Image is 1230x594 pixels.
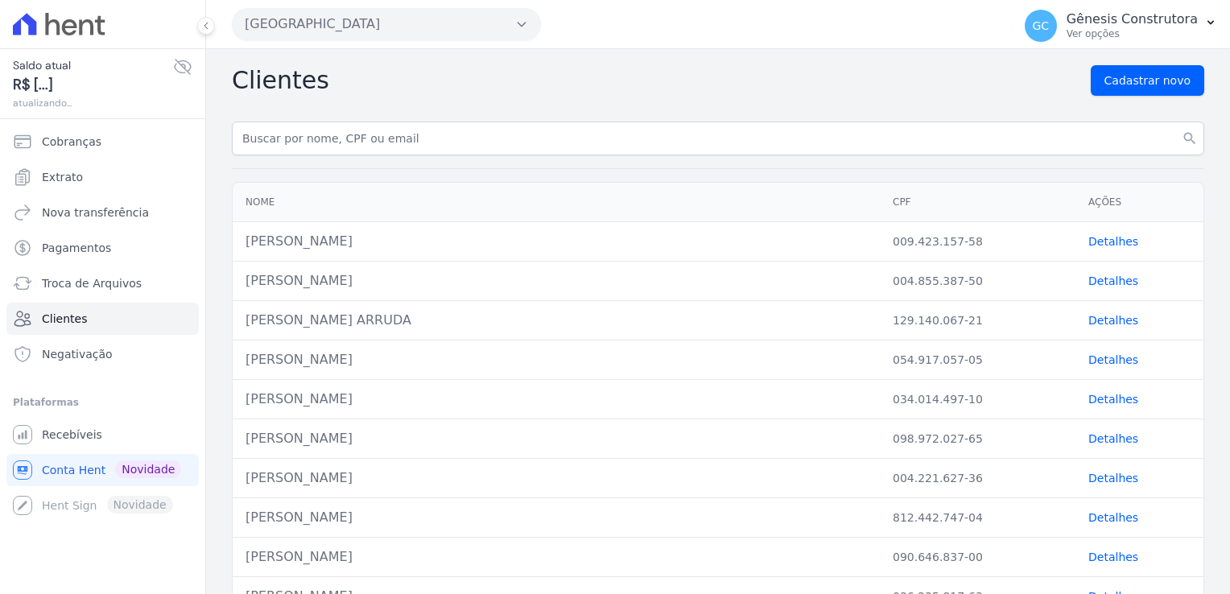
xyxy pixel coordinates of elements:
[6,232,199,264] a: Pagamentos
[1088,511,1138,524] a: Detalhes
[13,393,192,412] div: Plataformas
[1088,274,1138,287] a: Detalhes
[42,275,142,291] span: Troca de Arquivos
[6,196,199,229] a: Nova transferência
[42,462,105,478] span: Conta Hent
[42,427,102,443] span: Recebíveis
[42,169,83,185] span: Extrato
[246,350,867,369] div: [PERSON_NAME]
[42,346,113,362] span: Negativação
[880,538,1075,577] td: 090.646.837-00
[13,74,173,96] span: R$ [...]
[6,454,199,486] a: Conta Hent Novidade
[1088,432,1138,445] a: Detalhes
[880,380,1075,419] td: 034.014.497-10
[6,338,199,370] a: Negativação
[115,460,181,478] span: Novidade
[1032,20,1049,31] span: GC
[232,66,329,95] h2: Clientes
[1075,183,1203,222] th: Ações
[246,311,867,330] div: [PERSON_NAME] ARRUDA
[1182,130,1198,146] i: search
[246,547,867,567] div: [PERSON_NAME]
[13,126,192,522] nav: Sidebar
[233,183,880,222] th: Nome
[246,271,867,291] div: [PERSON_NAME]
[880,301,1075,340] td: 129.140.067-21
[13,57,173,74] span: Saldo atual
[880,222,1075,262] td: 009.423.157-58
[880,419,1075,459] td: 098.972.027-65
[13,96,173,110] span: atualizando...
[6,267,199,299] a: Troca de Arquivos
[246,232,867,251] div: [PERSON_NAME]
[246,508,867,527] div: [PERSON_NAME]
[880,459,1075,498] td: 004.221.627-36
[6,126,199,158] a: Cobranças
[6,303,199,335] a: Clientes
[1088,393,1138,406] a: Detalhes
[1088,235,1138,248] a: Detalhes
[6,161,199,193] a: Extrato
[6,419,199,451] a: Recebíveis
[1104,72,1191,89] span: Cadastrar novo
[42,240,111,256] span: Pagamentos
[232,8,541,40] button: [GEOGRAPHIC_DATA]
[246,468,867,488] div: [PERSON_NAME]
[880,262,1075,301] td: 004.855.387-50
[1088,353,1138,366] a: Detalhes
[42,134,101,150] span: Cobranças
[1175,122,1204,155] button: search
[1067,11,1198,27] p: Gênesis Construtora
[1088,472,1138,485] a: Detalhes
[1091,65,1204,96] a: Cadastrar novo
[880,183,1075,222] th: CPF
[42,204,149,221] span: Nova transferência
[1088,551,1138,563] a: Detalhes
[246,390,867,409] div: [PERSON_NAME]
[880,340,1075,380] td: 054.917.057-05
[232,122,1204,155] input: Buscar por nome, CPF ou email
[1088,314,1138,327] a: Detalhes
[880,498,1075,538] td: 812.442.747-04
[1067,27,1198,40] p: Ver opções
[1012,3,1230,48] button: GC Gênesis Construtora Ver opções
[42,311,87,327] span: Clientes
[246,429,867,448] div: [PERSON_NAME]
